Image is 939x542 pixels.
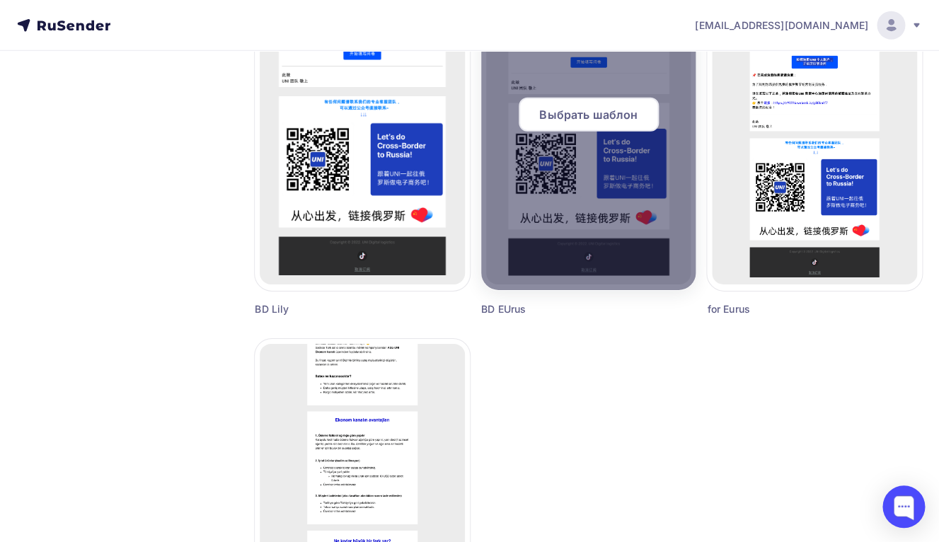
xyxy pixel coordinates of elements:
div: BD EUrus [481,302,643,316]
div: for Eurus [707,302,868,316]
span: [EMAIL_ADDRESS][DOMAIN_NAME] [695,18,868,33]
a: [EMAIL_ADDRESS][DOMAIN_NAME] [695,11,922,40]
span: Выбрать шаблон [539,106,638,123]
div: BD Lily [255,302,416,316]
